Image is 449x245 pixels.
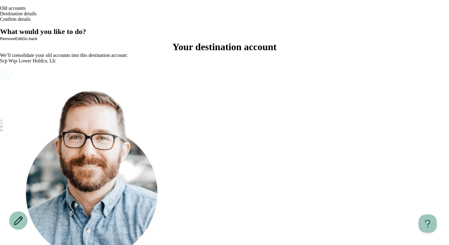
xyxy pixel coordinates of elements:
button: Go back [22,36,38,41]
button: Edit [15,36,22,41]
iframe: Help Scout Beacon - Open [418,214,437,233]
